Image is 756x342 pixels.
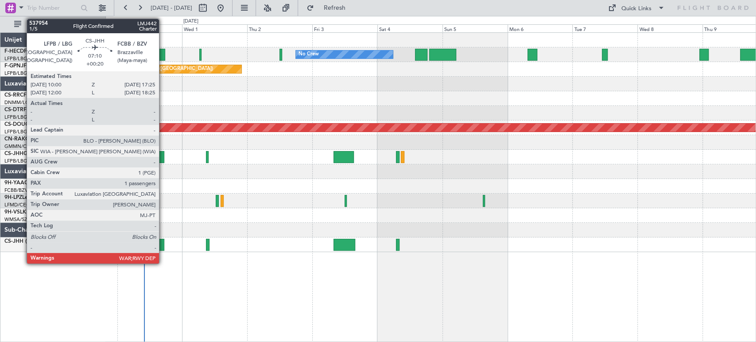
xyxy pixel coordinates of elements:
input: Trip Number [27,1,78,15]
div: Mon 6 [508,24,573,32]
button: All Aircraft [10,17,96,31]
div: Wed 1 [182,24,247,32]
span: CS-JHH [4,151,23,156]
a: LFPB/LBG [4,70,27,77]
div: No Crew [298,48,318,61]
a: F-GPNJFalcon 900EX [4,63,57,69]
div: Sun 5 [442,24,508,32]
span: CS-DOU [4,122,25,127]
a: LFMD/CEQ [4,202,30,208]
a: CN-RAKGlobal 6000 [4,136,55,142]
span: All Aircraft [23,21,93,27]
div: Sat 4 [377,24,442,32]
div: Thu 2 [247,24,312,32]
button: Quick Links [604,1,669,15]
div: Tue 30 [117,24,182,32]
button: Refresh [302,1,356,15]
span: CS-DTR [4,107,23,113]
a: CS-JHHGlobal 6000 [4,151,54,156]
a: 9H-LPZLegacy 500 [4,195,50,200]
a: CS-DOUGlobal 6500 [4,122,55,127]
div: [DATE] [107,18,122,25]
a: 9H-VSLKFalcon 7X [4,210,50,215]
span: CS-JHH (SUB) [4,239,39,244]
a: LFPB/LBG [4,114,27,120]
a: WMSA/SZB [4,216,31,223]
span: [DATE] - [DATE] [151,4,192,12]
span: 9H-VSLK [4,210,26,215]
span: F-GPNJ [4,63,23,69]
div: Tue 7 [572,24,637,32]
a: CS-RRCFalcon 900LX [4,93,57,98]
a: FCBB/BZV [4,187,28,194]
a: GMMN/CMN [4,143,35,150]
a: CS-JHH (SUB)Global 6000 [4,239,70,244]
div: Wed 8 [637,24,702,32]
div: Planned Maint [GEOGRAPHIC_DATA] ([GEOGRAPHIC_DATA]) [74,62,213,76]
span: CS-RRC [4,93,23,98]
a: LFPB/LBG [4,55,27,62]
a: LFPB/LBG [4,128,27,135]
a: F-HECDFalcon 7X [4,49,48,54]
div: [DATE] [183,18,198,25]
span: Refresh [316,5,353,11]
span: F-HECD [4,49,24,54]
a: DNMM/LOS [4,99,32,106]
span: 9H-YAA [4,180,24,186]
div: Quick Links [621,4,651,13]
a: 9H-YAAGlobal 5000 [4,180,54,186]
span: 9H-LPZ [4,195,22,200]
a: CS-DTRFalcon 2000 [4,107,54,113]
div: Fri 3 [312,24,377,32]
span: CN-RAK [4,136,25,142]
a: LFPB/LBG [4,158,27,164]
